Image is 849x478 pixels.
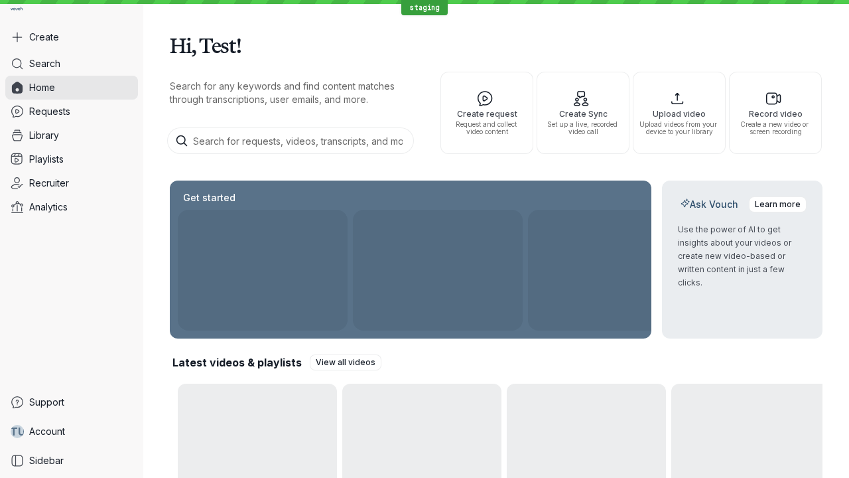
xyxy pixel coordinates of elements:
span: Library [29,129,59,142]
button: Create [5,25,138,49]
p: Search for any keywords and find content matches through transcriptions, user emails, and more. [170,80,417,106]
a: Search [5,52,138,76]
span: Search [29,57,60,70]
h2: Ask Vouch [678,198,741,211]
span: Analytics [29,200,68,214]
span: U [18,425,25,438]
span: Create [29,31,59,44]
h1: Hi, Test! [170,27,822,64]
a: Analytics [5,195,138,219]
h2: Latest videos & playlists [172,355,302,370]
a: TUAccount [5,420,138,443]
a: Support [5,390,138,414]
span: Support [29,396,64,409]
h2: Get started [180,191,238,204]
a: Requests [5,100,138,123]
span: View all videos [316,356,375,369]
span: Account [29,425,65,438]
button: Upload videoUpload videos from your device to your library [633,72,726,154]
span: Set up a live, recorded video call [543,121,623,135]
span: Record video [735,110,816,118]
span: Upload videos from your device to your library [639,121,720,135]
input: Search for requests, videos, transcripts, and more... [167,127,414,154]
a: View all videos [310,355,381,370]
span: Playlists [29,153,64,166]
span: Create Sync [543,110,623,118]
a: Playlists [5,147,138,171]
span: Home [29,81,55,94]
span: Recruiter [29,177,69,190]
button: Record videoCreate a new video or screen recording [729,72,822,154]
span: Request and collect video content [446,121,527,135]
a: Learn more [749,197,807,212]
a: Sidebar [5,449,138,473]
span: Learn more [755,198,801,211]
span: Create a new video or screen recording [735,121,816,135]
a: Recruiter [5,171,138,195]
span: T [10,425,18,438]
a: Library [5,123,138,147]
a: Go to homepage [5,5,28,15]
p: Use the power of AI to get insights about your videos or create new video-based or written conten... [678,223,807,289]
a: Home [5,76,138,100]
button: Create SyncSet up a live, recorded video call [537,72,629,154]
button: Create requestRequest and collect video content [440,72,533,154]
span: Sidebar [29,454,64,467]
span: Create request [446,110,527,118]
span: Requests [29,105,70,118]
span: Upload video [639,110,720,118]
